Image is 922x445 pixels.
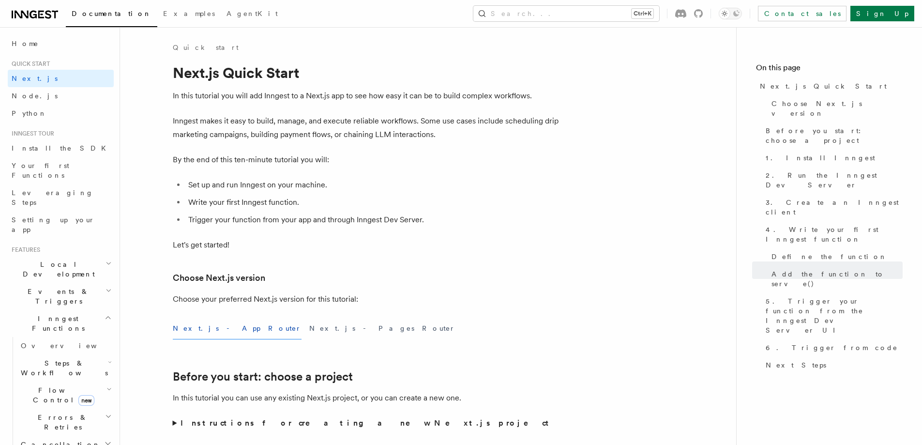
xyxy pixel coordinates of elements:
[173,370,353,384] a: Before you start: choose a project
[771,269,903,289] span: Add the function to serve()
[8,60,50,68] span: Quick start
[12,92,58,100] span: Node.js
[762,356,903,374] a: Next Steps
[173,318,302,339] button: Next.js - App Router
[8,70,114,87] a: Next.js
[632,9,653,18] kbd: Ctrl+K
[17,409,114,436] button: Errors & Retries
[768,95,903,122] a: Choose Next.js version
[21,342,121,350] span: Overview
[762,194,903,221] a: 3. Create an Inngest client
[758,6,846,21] a: Contact sales
[12,144,112,152] span: Install the SDK
[173,89,560,103] p: In this tutorial you will add Inngest to a Next.js app to see how easy it can be to build complex...
[185,178,560,192] li: Set up and run Inngest on your machine.
[181,418,553,428] strong: Instructions for creating a new Next.js project
[8,260,106,279] span: Local Development
[12,189,93,206] span: Leveraging Steps
[766,296,903,335] span: 5. Trigger your function from the Inngest Dev Server UI
[173,114,560,141] p: Inngest makes it easy to build, manage, and execute reliable workflows. Some use cases include sc...
[227,10,278,17] span: AgentKit
[8,139,114,157] a: Install the SDK
[766,170,903,190] span: 2. Run the Inngest Dev Server
[173,416,560,430] summary: Instructions for creating a new Next.js project
[8,87,114,105] a: Node.js
[766,360,826,370] span: Next Steps
[163,10,215,17] span: Examples
[12,162,69,179] span: Your first Functions
[719,8,742,19] button: Toggle dark mode
[8,157,114,184] a: Your first Functions
[760,81,887,91] span: Next.js Quick Start
[185,213,560,227] li: Trigger your function from your app and through Inngest Dev Server.
[8,314,105,333] span: Inngest Functions
[17,337,114,354] a: Overview
[8,184,114,211] a: Leveraging Steps
[173,153,560,167] p: By the end of this ten-minute tutorial you will:
[17,382,114,409] button: Flow Controlnew
[768,265,903,292] a: Add the function to serve()
[762,122,903,149] a: Before you start: choose a project
[762,221,903,248] a: 4. Write your first Inngest function
[766,343,898,353] span: 6. Trigger from code
[173,64,560,81] h1: Next.js Quick Start
[72,10,151,17] span: Documentation
[12,216,95,233] span: Setting up your app
[850,6,914,21] a: Sign Up
[8,246,40,254] span: Features
[8,35,114,52] a: Home
[17,413,105,432] span: Errors & Retries
[78,395,94,406] span: new
[12,75,58,82] span: Next.js
[17,354,114,382] button: Steps & Workflows
[8,211,114,238] a: Setting up your app
[221,3,284,26] a: AgentKit
[173,43,239,52] a: Quick start
[8,256,114,283] button: Local Development
[8,310,114,337] button: Inngest Functions
[766,153,875,163] span: 1. Install Inngest
[309,318,455,339] button: Next.js - Pages Router
[766,198,903,217] span: 3. Create an Inngest client
[12,109,47,117] span: Python
[173,238,560,252] p: Let's get started!
[8,283,114,310] button: Events & Triggers
[17,358,108,378] span: Steps & Workflows
[766,126,903,145] span: Before you start: choose a project
[17,385,106,405] span: Flow Control
[766,225,903,244] span: 4. Write your first Inngest function
[771,99,903,118] span: Choose Next.js version
[771,252,887,261] span: Define the function
[66,3,157,27] a: Documentation
[768,248,903,265] a: Define the function
[473,6,659,21] button: Search...Ctrl+K
[756,62,903,77] h4: On this page
[173,391,560,405] p: In this tutorial you can use any existing Next.js project, or you can create a new one.
[762,167,903,194] a: 2. Run the Inngest Dev Server
[12,39,39,48] span: Home
[756,77,903,95] a: Next.js Quick Start
[157,3,221,26] a: Examples
[762,149,903,167] a: 1. Install Inngest
[8,130,54,138] span: Inngest tour
[762,292,903,339] a: 5. Trigger your function from the Inngest Dev Server UI
[8,287,106,306] span: Events & Triggers
[185,196,560,209] li: Write your first Inngest function.
[173,292,560,306] p: Choose your preferred Next.js version for this tutorial:
[8,105,114,122] a: Python
[762,339,903,356] a: 6. Trigger from code
[173,271,265,285] a: Choose Next.js version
